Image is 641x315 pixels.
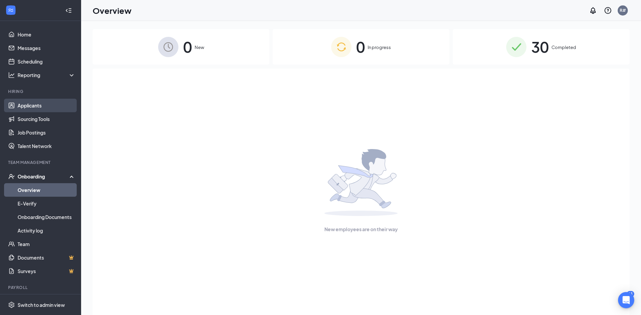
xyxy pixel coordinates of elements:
[8,160,74,165] div: Team Management
[18,112,75,126] a: Sourcing Tools
[18,72,76,78] div: Reporting
[8,72,15,78] svg: Analysis
[65,7,72,14] svg: Collapse
[627,291,634,297] div: 13
[18,224,75,237] a: Activity log
[18,55,75,68] a: Scheduling
[7,7,14,14] svg: WorkstreamLogo
[8,89,74,94] div: Hiring
[18,126,75,139] a: Job Postings
[18,99,75,112] a: Applicants
[8,173,15,180] svg: UserCheck
[551,44,576,51] span: Completed
[604,6,612,15] svg: QuestionInfo
[620,7,626,13] div: R#
[8,301,15,308] svg: Settings
[618,292,634,308] div: Open Intercom Messenger
[18,139,75,153] a: Talent Network
[18,41,75,55] a: Messages
[18,210,75,224] a: Onboarding Documents
[18,264,75,278] a: SurveysCrown
[18,197,75,210] a: E-Verify
[18,183,75,197] a: Overview
[8,285,74,290] div: Payroll
[589,6,597,15] svg: Notifications
[18,28,75,41] a: Home
[18,173,70,180] div: Onboarding
[18,301,65,308] div: Switch to admin view
[183,35,192,58] span: 0
[531,35,549,58] span: 30
[18,251,75,264] a: DocumentsCrown
[356,35,365,58] span: 0
[93,5,131,16] h1: Overview
[368,44,391,51] span: In progress
[18,237,75,251] a: Team
[324,225,398,233] span: New employees are on their way
[195,44,204,51] span: New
